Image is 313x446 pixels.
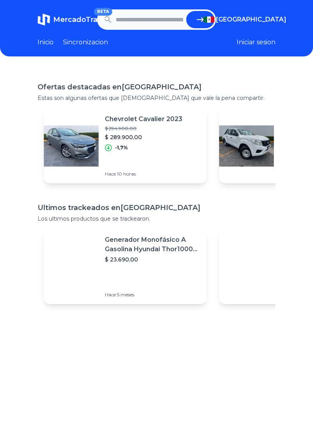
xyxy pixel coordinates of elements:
a: Inicio [38,38,54,47]
a: MercadoTrackBETA [38,13,97,26]
h1: Ofertas destacadas en [GEOGRAPHIC_DATA] [38,82,275,92]
p: $ 23.690,00 [105,256,200,263]
img: Featured image [219,118,274,173]
p: Los ultimos productos que se trackearon. [38,215,275,223]
a: Featured imageChevrolet Cavalier 2023$ 294.900,00$ 289.900,00-1,7%Hace 10 horas [44,108,207,183]
h1: Ultimos trackeados en [GEOGRAPHIC_DATA] [38,202,275,213]
p: Estas son algunas ofertas que [DEMOGRAPHIC_DATA] que vale la pena compartir. [38,94,275,102]
img: Featured image [44,239,99,294]
p: Chevrolet Cavalier 2023 [105,114,182,124]
span: BETA [94,8,112,16]
p: Hace 5 meses [105,292,200,298]
span: [GEOGRAPHIC_DATA] [216,15,286,24]
button: [GEOGRAPHIC_DATA] [203,15,275,24]
img: Featured image [44,118,99,173]
p: Generador Monofásico A Gasolina Hyundai Thor10000 P 11.5 Kw [105,235,200,254]
button: Iniciar sesion [237,38,275,47]
img: Featured image [219,239,274,294]
img: Mexico [203,16,214,23]
p: -1,7% [115,145,128,151]
a: Featured imageGenerador Monofásico A Gasolina Hyundai Thor10000 P 11.5 Kw$ 23.690,00Hace 5 meses [44,229,207,304]
p: $ 289.900,00 [105,133,182,141]
span: MercadoTrack [53,15,106,24]
img: MercadoTrack [38,13,50,26]
p: Hace 10 horas [105,171,182,177]
a: Sincronizacion [63,38,108,47]
p: $ 294.900,00 [105,125,182,132]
